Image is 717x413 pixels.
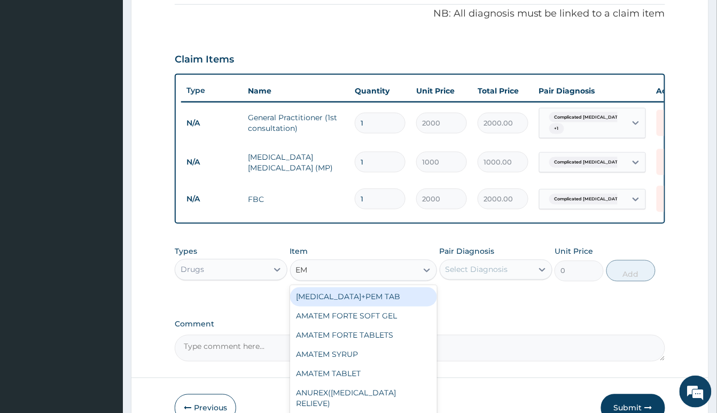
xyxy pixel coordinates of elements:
[606,260,656,282] button: Add
[651,80,705,102] th: Actions
[290,246,308,257] label: Item
[175,247,197,256] label: Types
[549,123,564,134] span: + 1
[549,112,628,123] span: Complicated [MEDICAL_DATA]
[349,80,411,102] th: Quantity
[5,292,204,329] textarea: Type your message and hit 'Enter'
[472,80,534,102] th: Total Price
[181,189,243,209] td: N/A
[290,287,437,307] div: [MEDICAL_DATA]+PEM TAB
[181,113,243,133] td: N/A
[243,146,349,178] td: [MEDICAL_DATA] [MEDICAL_DATA] (MP)
[175,54,234,66] h3: Claim Items
[290,364,437,384] div: AMATEM TABLET
[555,246,593,257] label: Unit Price
[440,246,495,257] label: Pair Diagnosis
[290,345,437,364] div: AMATEM SYRUP
[181,264,204,275] div: Drugs
[20,53,43,80] img: d_794563401_company_1708531726252_794563401
[290,326,437,345] div: AMATEM FORTE TABLETS
[175,5,201,31] div: Minimize live chat window
[290,307,437,326] div: AMATEM FORTE SOFT GEL
[243,107,349,139] td: General Practitioner (1st consultation)
[56,60,180,74] div: Chat with us now
[175,320,665,329] label: Comment
[243,189,349,210] td: FBC
[549,194,628,205] span: Complicated [MEDICAL_DATA]
[175,7,665,21] p: NB: All diagnosis must be linked to a claim item
[534,80,651,102] th: Pair Diagnosis
[181,81,243,100] th: Type
[62,135,147,243] span: We're online!
[446,264,508,275] div: Select Diagnosis
[181,152,243,172] td: N/A
[411,80,472,102] th: Unit Price
[549,157,628,168] span: Complicated [MEDICAL_DATA]
[243,80,349,102] th: Name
